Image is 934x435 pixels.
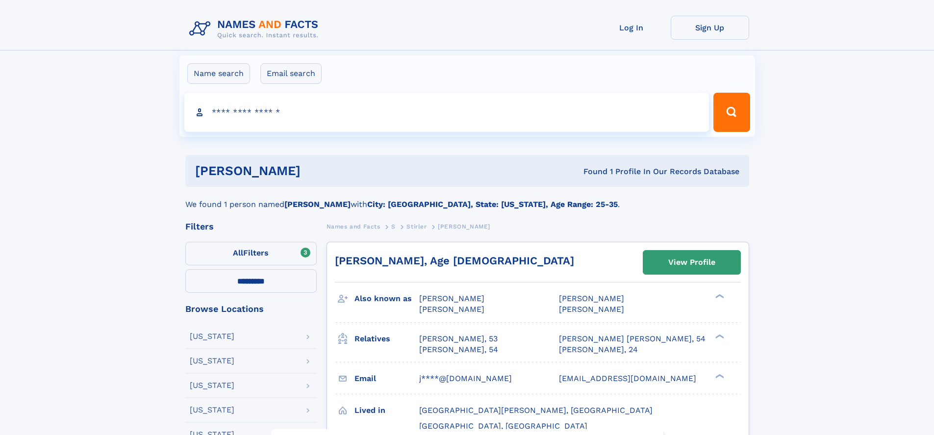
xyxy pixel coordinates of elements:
[559,305,624,314] span: [PERSON_NAME]
[260,63,322,84] label: Email search
[419,305,484,314] span: [PERSON_NAME]
[391,220,396,232] a: S
[643,251,740,274] a: View Profile
[190,406,234,414] div: [US_STATE]
[592,16,671,40] a: Log In
[419,344,498,355] a: [PERSON_NAME], 54
[419,333,498,344] a: [PERSON_NAME], 53
[184,93,709,132] input: search input
[354,370,419,387] h3: Email
[559,294,624,303] span: [PERSON_NAME]
[327,220,380,232] a: Names and Facts
[406,220,427,232] a: Stirler
[559,374,696,383] span: [EMAIL_ADDRESS][DOMAIN_NAME]
[185,305,317,313] div: Browse Locations
[284,200,351,209] b: [PERSON_NAME]
[438,223,490,230] span: [PERSON_NAME]
[354,331,419,347] h3: Relatives
[668,251,715,274] div: View Profile
[671,16,749,40] a: Sign Up
[419,406,653,415] span: [GEOGRAPHIC_DATA][PERSON_NAME], [GEOGRAPHIC_DATA]
[559,344,638,355] a: [PERSON_NAME], 24
[187,63,250,84] label: Name search
[713,373,725,379] div: ❯
[354,402,419,419] h3: Lived in
[713,333,725,339] div: ❯
[419,421,587,431] span: [GEOGRAPHIC_DATA], [GEOGRAPHIC_DATA]
[185,242,317,265] label: Filters
[190,382,234,389] div: [US_STATE]
[713,93,750,132] button: Search Button
[713,293,725,300] div: ❯
[185,222,317,231] div: Filters
[406,223,427,230] span: Stirler
[442,166,739,177] div: Found 1 Profile In Our Records Database
[391,223,396,230] span: S
[185,187,749,210] div: We found 1 person named with .
[190,357,234,365] div: [US_STATE]
[335,255,574,267] a: [PERSON_NAME], Age [DEMOGRAPHIC_DATA]
[559,333,706,344] a: [PERSON_NAME] [PERSON_NAME], 54
[354,290,419,307] h3: Also known as
[419,294,484,303] span: [PERSON_NAME]
[195,165,442,177] h1: [PERSON_NAME]
[367,200,618,209] b: City: [GEOGRAPHIC_DATA], State: [US_STATE], Age Range: 25-35
[190,333,234,340] div: [US_STATE]
[185,16,327,42] img: Logo Names and Facts
[233,248,243,257] span: All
